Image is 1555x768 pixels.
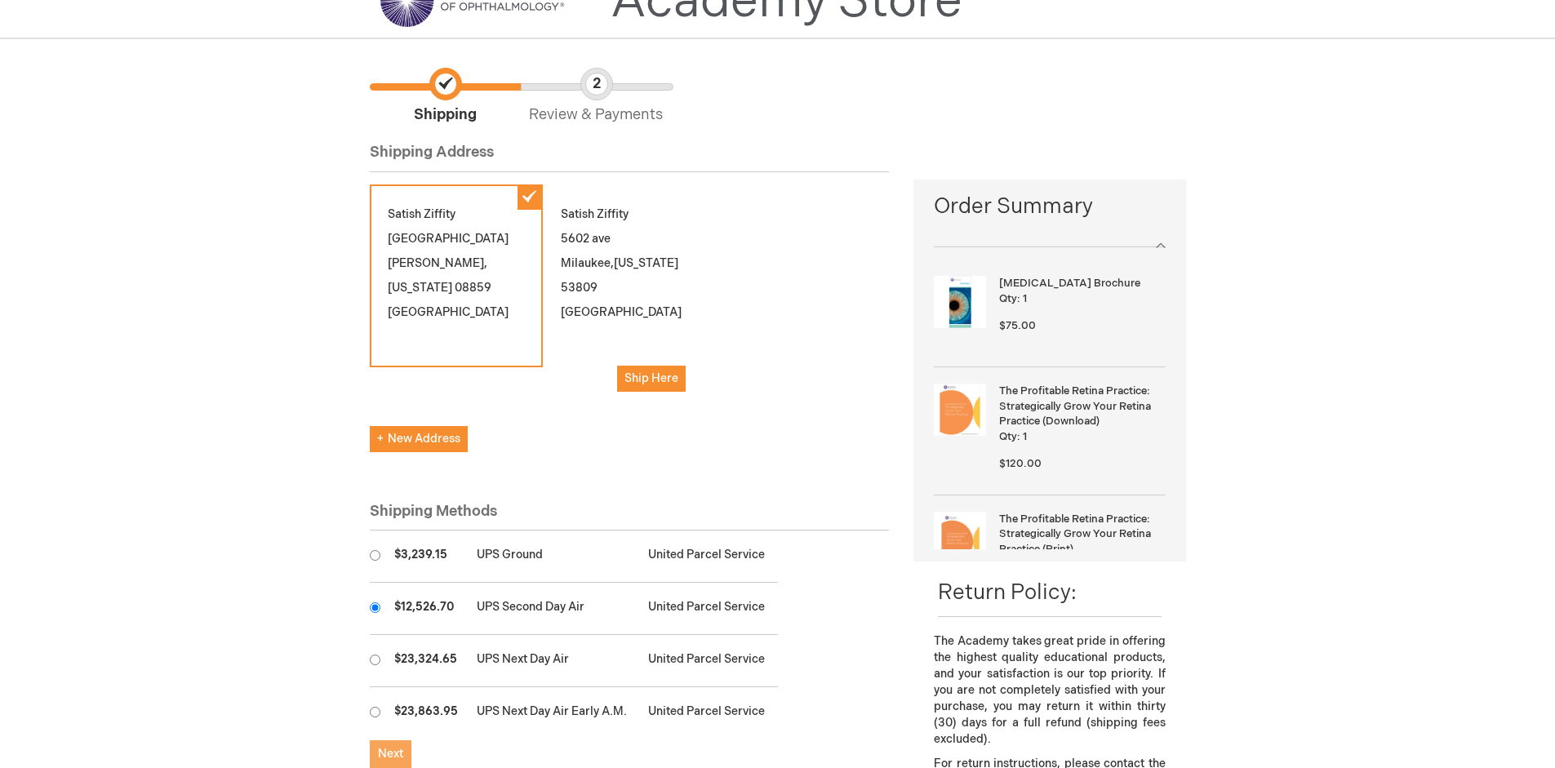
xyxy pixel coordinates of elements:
[469,530,641,583] td: UPS Ground
[999,430,1017,443] span: Qty
[999,292,1017,305] span: Qty
[388,281,452,295] span: [US_STATE]
[469,583,641,635] td: UPS Second Day Air
[617,366,686,392] button: Ship Here
[934,512,986,564] img: The Profitable Retina Practice: Strategically Grow Your Retina Practice (Print)
[611,256,614,270] span: ,
[640,530,777,583] td: United Parcel Service
[999,276,1161,291] strong: [MEDICAL_DATA] Brochure
[370,501,890,531] div: Shipping Methods
[394,704,458,718] span: $23,863.95
[934,276,986,328] img: Amblyopia Brochure
[521,68,672,126] span: Review & Payments
[934,633,1165,748] p: The Academy takes great pride in offering the highest quality educational products, and your sati...
[1023,430,1027,443] span: 1
[484,256,487,270] span: ,
[934,384,986,436] img: The Profitable Retina Practice: Strategically Grow Your Retina Practice (Download)
[999,457,1042,470] span: $120.00
[469,635,641,687] td: UPS Next Day Air
[394,652,457,666] span: $23,324.65
[370,426,468,452] button: New Address
[469,687,641,739] td: UPS Next Day Air Early A.M.
[624,371,678,385] span: Ship Here
[999,384,1161,429] strong: The Profitable Retina Practice: Strategically Grow Your Retina Practice (Download)
[394,548,447,562] span: $3,239.15
[370,68,521,126] span: Shipping
[1023,292,1027,305] span: 1
[614,256,678,270] span: [US_STATE]
[543,184,716,410] div: Satish Ziffity 5602 ave Milaukee 53809 [GEOGRAPHIC_DATA]
[378,747,403,761] span: Next
[394,600,454,614] span: $12,526.70
[999,319,1036,332] span: $75.00
[938,580,1077,606] span: Return Policy:
[640,583,777,635] td: United Parcel Service
[640,687,777,739] td: United Parcel Service
[999,512,1161,557] strong: The Profitable Retina Practice: Strategically Grow Your Retina Practice (Print)
[370,740,411,768] button: Next
[370,184,543,367] div: Satish Ziffity [GEOGRAPHIC_DATA] [PERSON_NAME] 08859 [GEOGRAPHIC_DATA]
[934,192,1165,230] span: Order Summary
[377,432,460,446] span: New Address
[640,635,777,687] td: United Parcel Service
[370,142,890,172] div: Shipping Address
